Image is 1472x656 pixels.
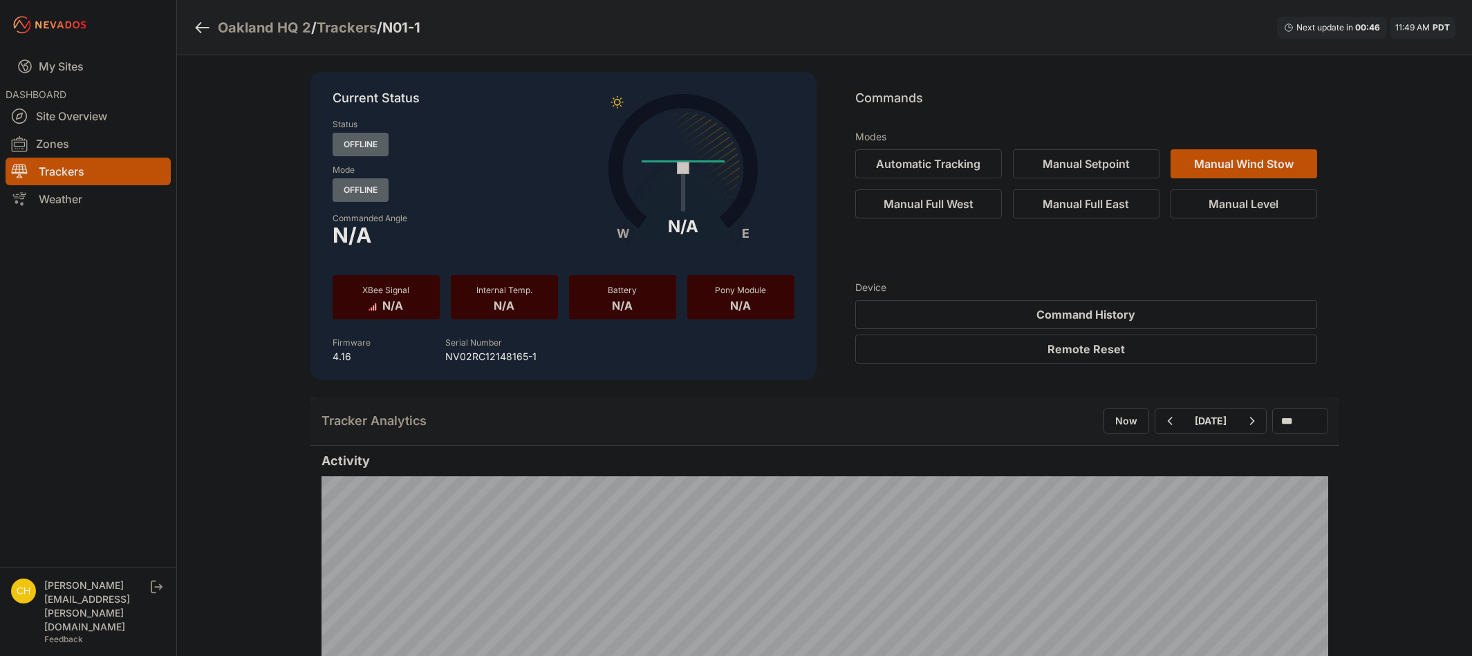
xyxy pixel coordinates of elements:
span: Offline [333,178,389,202]
span: Internal Temp. [476,285,532,295]
div: [PERSON_NAME][EMAIL_ADDRESS][PERSON_NAME][DOMAIN_NAME] [44,579,148,634]
div: 00 : 46 [1355,22,1380,33]
a: Feedback [44,634,83,644]
button: Manual Level [1171,189,1317,218]
span: N/A [382,296,403,312]
span: N/A [730,296,751,312]
nav: Breadcrumb [194,10,420,46]
h3: Device [855,281,1317,294]
span: / [311,18,317,37]
a: Trackers [6,158,171,185]
span: PDT [1433,22,1450,32]
h3: N01-1 [382,18,420,37]
a: Zones [6,130,171,158]
button: Manual Full East [1013,189,1159,218]
a: Weather [6,185,171,213]
span: Pony Module [715,285,766,295]
button: Manual Full West [855,189,1002,218]
label: Mode [333,165,355,176]
button: Command History [855,300,1317,329]
a: Oakland HQ 2 [218,18,311,37]
label: Serial Number [445,337,502,348]
img: chris.young@nevados.solar [11,579,36,603]
label: Firmware [333,337,371,348]
span: N/A [494,296,514,312]
span: 11:49 AM [1395,22,1430,32]
span: N/A [612,296,633,312]
img: Nevados [11,14,88,36]
span: Offline [333,133,389,156]
span: N/A [333,227,371,243]
p: Current Status [333,88,794,119]
label: Commanded Angle [333,213,555,224]
button: Now [1103,408,1149,434]
span: / [377,18,382,37]
span: Next update in [1296,22,1353,32]
button: [DATE] [1184,409,1238,433]
span: XBee Signal [362,285,409,295]
p: NV02RC12148165-1 [445,350,537,364]
div: N/A [668,216,698,238]
span: DASHBOARD [6,88,66,100]
button: Manual Setpoint [1013,149,1159,178]
button: Manual Wind Stow [1171,149,1317,178]
p: Commands [855,88,1317,119]
button: Remote Reset [855,335,1317,364]
label: Status [333,119,357,130]
a: Site Overview [6,102,171,130]
p: 4.16 [333,350,371,364]
a: My Sites [6,50,171,83]
button: Automatic Tracking [855,149,1002,178]
h2: Activity [322,451,1328,471]
h2: Tracker Analytics [322,411,427,431]
span: Battery [608,285,637,295]
h3: Modes [855,130,886,144]
a: Trackers [317,18,377,37]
